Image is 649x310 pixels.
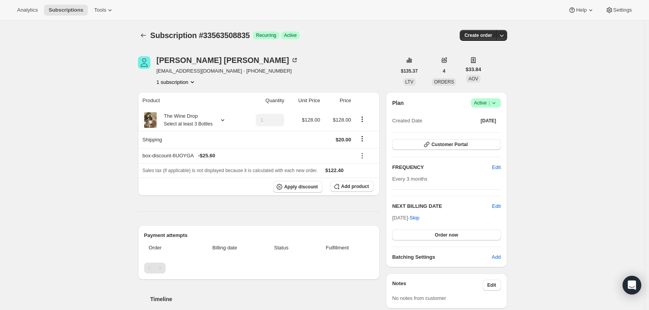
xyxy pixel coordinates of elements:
[138,131,242,148] th: Shipping
[443,68,445,74] span: 4
[325,167,344,173] span: $122.40
[143,152,351,160] div: box-discount-6UOYGA
[262,244,301,252] span: Status
[306,244,369,252] span: Fulfillment
[144,239,191,256] th: Order
[138,30,149,41] button: Subscriptions
[284,32,297,38] span: Active
[487,282,496,288] span: Edit
[492,164,501,171] span: Edit
[143,168,318,173] span: Sales tax (if applicable) is not displayed because it is calculated with each new order.
[392,215,419,221] span: [DATE] ·
[392,164,492,171] h2: FREQUENCY
[492,202,501,210] button: Edit
[488,100,490,106] span: |
[17,7,38,13] span: Analytics
[392,253,492,261] h6: Batching Settings
[464,32,492,38] span: Create order
[460,30,497,41] button: Create order
[157,56,298,64] div: [PERSON_NAME] [PERSON_NAME]
[392,176,427,182] span: Every 3 months
[487,161,505,174] button: Edit
[613,7,632,13] span: Settings
[150,295,380,303] h2: Timeline
[392,230,501,240] button: Order now
[336,137,351,143] span: $20.00
[576,7,586,13] span: Help
[356,115,368,124] button: Product actions
[138,56,150,69] span: Michelle Doucet
[242,92,287,109] th: Quantity
[492,253,501,261] span: Add
[410,214,419,222] span: Skip
[401,68,418,74] span: $135.37
[89,5,119,16] button: Tools
[284,184,318,190] span: Apply discount
[12,5,42,16] button: Analytics
[438,66,450,77] button: 4
[330,181,373,192] button: Add product
[44,5,88,16] button: Subscriptions
[487,251,505,263] button: Add
[435,232,458,238] span: Order now
[483,280,501,291] button: Edit
[138,92,242,109] th: Product
[476,115,501,126] button: [DATE]
[157,78,196,86] button: Product actions
[302,117,320,123] span: $128.00
[256,32,276,38] span: Recurring
[392,139,501,150] button: Customer Portal
[150,31,250,40] span: Subscription #33563508835
[601,5,637,16] button: Settings
[341,183,369,190] span: Add product
[144,263,374,273] nav: Pagination
[94,7,106,13] span: Tools
[392,280,483,291] h3: Notes
[405,79,413,85] span: LTV
[392,295,446,301] span: No notes from customer
[392,117,422,125] span: Created Date
[164,121,213,127] small: Select at least 3 Bottles
[198,152,215,160] span: - $25.60
[468,76,478,82] span: AOV
[431,141,468,148] span: Customer Portal
[286,92,322,109] th: Unit Price
[157,67,298,75] span: [EMAIL_ADDRESS][DOMAIN_NAME] · [PHONE_NUMBER]
[392,99,404,107] h2: Plan
[323,92,354,109] th: Price
[273,181,323,193] button: Apply discount
[434,79,454,85] span: ORDERS
[158,112,213,128] div: The Wine Drop
[392,202,492,210] h2: NEXT BILLING DATE
[481,118,496,124] span: [DATE]
[466,66,481,73] span: $33.84
[333,117,351,123] span: $128.00
[396,66,422,77] button: $135.37
[405,212,424,224] button: Skip
[144,232,374,239] h2: Payment attempts
[193,244,257,252] span: Billing date
[623,276,641,294] div: Open Intercom Messenger
[474,99,498,107] span: Active
[564,5,599,16] button: Help
[356,134,368,143] button: Shipping actions
[49,7,83,13] span: Subscriptions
